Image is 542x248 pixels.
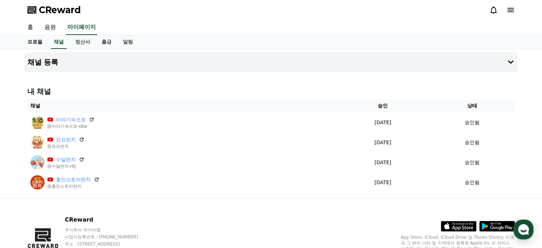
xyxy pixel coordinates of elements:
img: 이야기속으로 [30,115,45,130]
p: 사업자등록번호 : [PHONE_NUMBER] [65,234,152,240]
p: [DATE] [339,139,427,146]
a: 묘묘펀치 [56,136,76,143]
a: 음원 [39,20,62,35]
th: 상태 [429,99,515,112]
p: 승인됨 [465,119,480,126]
a: CReward [27,4,81,16]
th: 승인 [336,99,429,112]
h4: 채널 등록 [27,58,58,66]
p: 승인됨 [465,159,480,166]
a: 알림 [117,35,139,49]
a: 수달펀치 [56,156,76,163]
p: @이야기속으로-s8w [47,123,94,129]
a: 설정 [92,189,137,207]
a: 대화 [47,189,92,207]
span: 홈 [22,199,27,205]
a: 마이페이지 [66,20,97,35]
p: [DATE] [339,179,427,186]
a: 출금 [96,35,117,49]
img: 흥민스토리펀치 [30,175,45,189]
a: 홈 [22,20,39,35]
p: [DATE] [339,119,427,126]
p: 승인됨 [465,139,480,146]
img: 묘묘펀치 [30,135,45,150]
p: 주소 : [STREET_ADDRESS] [65,241,152,247]
span: CReward [39,4,81,16]
p: @흥민스토리펀치 [47,183,99,189]
th: 채널 [27,99,336,112]
a: 이야기속으로 [56,116,86,123]
p: @묘묘펀치 [47,143,84,149]
h4: 내 채널 [27,86,515,96]
a: 정산서 [69,35,96,49]
a: 프로필 [22,35,48,49]
p: CReward [65,216,152,224]
a: 홈 [2,189,47,207]
p: 주식회사 와이피랩 [65,227,152,233]
a: 흥민스토리펀치 [56,176,91,183]
p: [DATE] [339,159,427,166]
span: 설정 [110,199,119,205]
span: 대화 [65,200,74,206]
img: 수달펀치 [30,155,45,169]
p: 승인됨 [465,179,480,186]
a: 채널 [51,35,67,49]
p: @수달펀치-r9j [47,163,84,169]
button: 채널 등록 [25,52,518,72]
